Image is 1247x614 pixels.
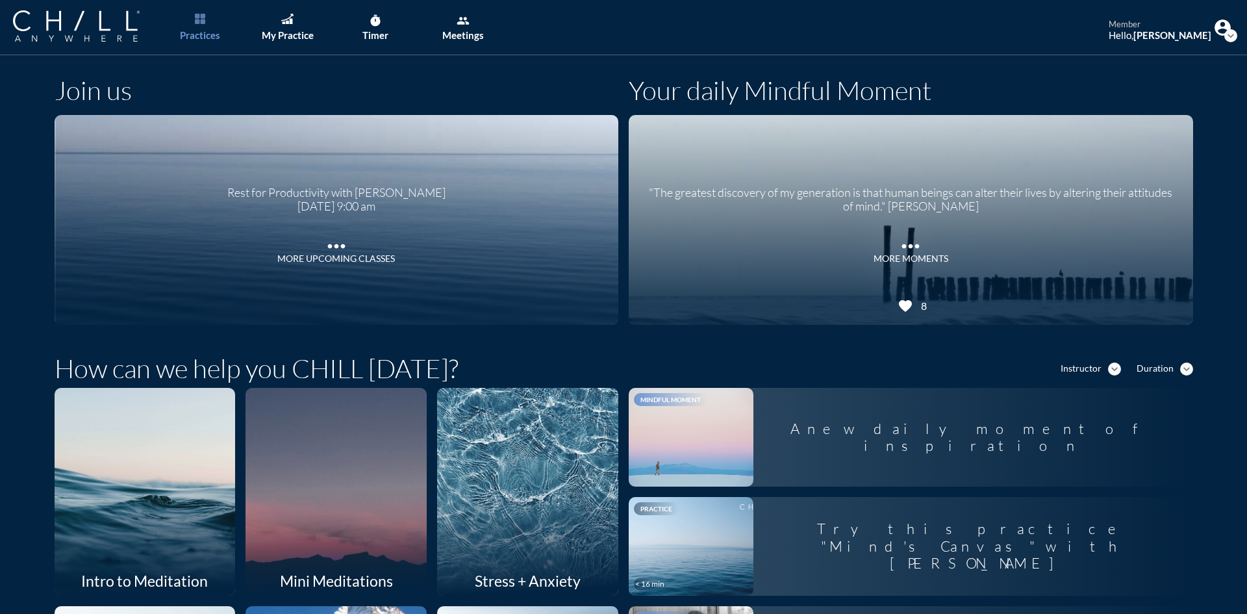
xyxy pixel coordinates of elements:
[180,29,220,41] div: Practices
[1108,363,1121,376] i: expand_more
[323,233,349,253] i: more_horiz
[55,566,236,596] div: Intro to Meditation
[640,396,701,403] span: Mindful Moment
[1215,19,1231,36] img: Profile icon
[227,176,446,200] div: Rest for Productivity with [PERSON_NAME]
[55,353,459,384] h1: How can we help you CHILL [DATE]?
[1137,363,1174,374] div: Duration
[635,580,664,589] div: < 16 min
[874,253,948,264] div: MORE MOMENTS
[262,29,314,41] div: My Practice
[1109,29,1211,41] div: Hello,
[1061,363,1102,374] div: Instructor
[753,410,1193,465] div: A new daily moment of inspiration
[246,566,427,596] div: Mini Meditations
[640,505,672,513] span: Practice
[1224,29,1237,42] i: expand_more
[13,10,166,44] a: Company Logo
[55,75,132,106] h1: Join us
[369,14,382,27] i: timer
[281,14,293,24] img: Graph
[277,253,395,264] div: More Upcoming Classes
[645,176,1177,214] div: "The greatest discovery of my generation is that human beings can alter their lives by altering t...
[753,510,1193,582] div: Try this practice "Mind's Canvas" with [PERSON_NAME]
[442,29,484,41] div: Meetings
[362,29,388,41] div: Timer
[1133,29,1211,41] strong: [PERSON_NAME]
[629,75,931,106] h1: Your daily Mindful Moment
[898,233,924,253] i: more_horiz
[898,298,913,314] i: favorite
[195,14,205,24] img: List
[916,300,927,312] div: 8
[1109,19,1211,30] div: member
[437,566,618,596] div: Stress + Anxiety
[13,10,140,42] img: Company Logo
[457,14,470,27] i: group
[227,199,446,214] div: [DATE] 9:00 am
[1180,363,1193,376] i: expand_more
